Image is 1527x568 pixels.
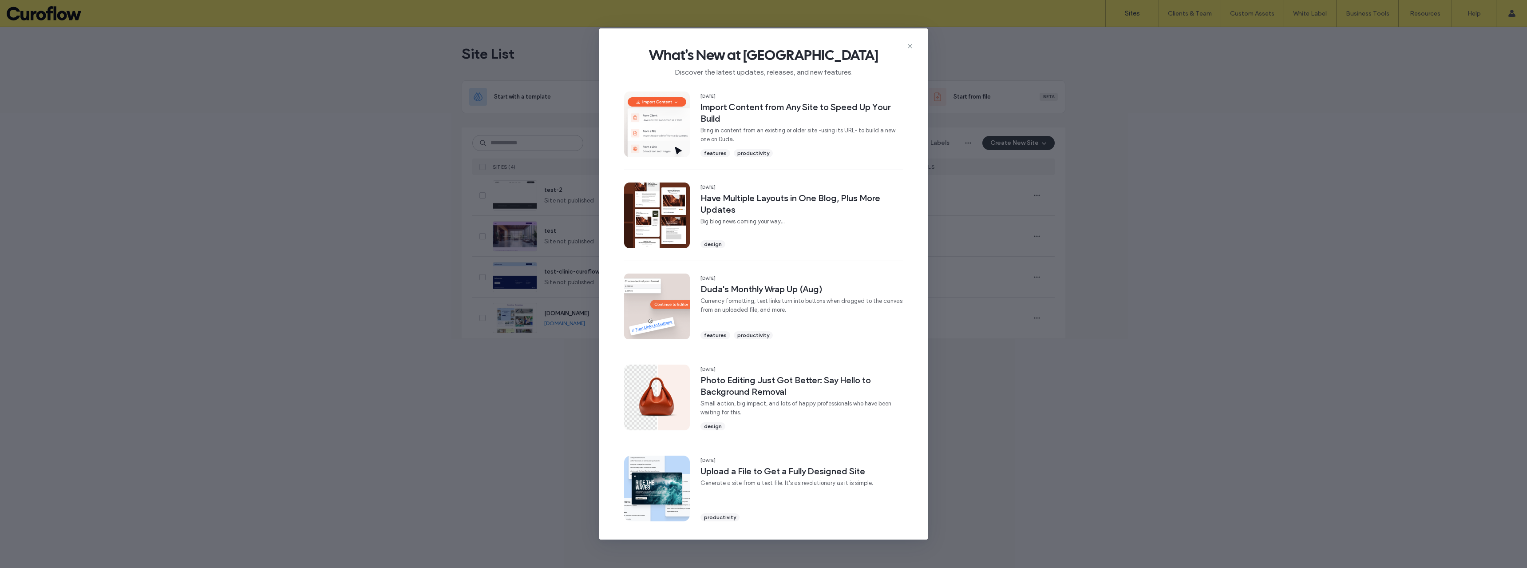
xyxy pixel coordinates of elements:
[700,479,873,488] span: Generate a site from a text file. It's as revolutionary as it is simple.
[737,331,769,339] span: productivity
[704,331,727,339] span: features
[700,399,903,417] span: Small action, big impact, and lots of happy professionals who have been waiting for this.
[737,149,769,157] span: productivity
[704,422,722,430] span: design
[704,149,727,157] span: features
[700,366,903,373] span: [DATE]
[700,297,903,314] span: Currency formatting, text links turn into buttons when dragged to the canvas from an uploaded fil...
[700,217,903,226] span: Big blog news coming your way...
[700,465,873,477] span: Upload a File to Get a Fully Designed Site
[700,275,903,282] span: [DATE]
[700,93,903,99] span: [DATE]
[613,46,914,64] span: What's New at [GEOGRAPHIC_DATA]
[704,513,736,521] span: productivity
[700,283,903,295] span: Duda's Monthly Wrap Up (Aug)
[704,240,722,248] span: design
[700,457,873,464] span: [DATE]
[700,184,903,191] span: [DATE]
[613,64,914,77] span: Discover the latest updates, releases, and new features.
[700,101,903,124] span: Import Content from Any Site to Speed Up Your Build
[700,192,903,215] span: Have Multiple Layouts in One Blog, Plus More Updates
[700,126,903,144] span: Bring in content from an existing or older site -using its URL- to build a new one on Duda.
[700,374,903,397] span: Photo Editing Just Got Better: Say Hello to Background Removal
